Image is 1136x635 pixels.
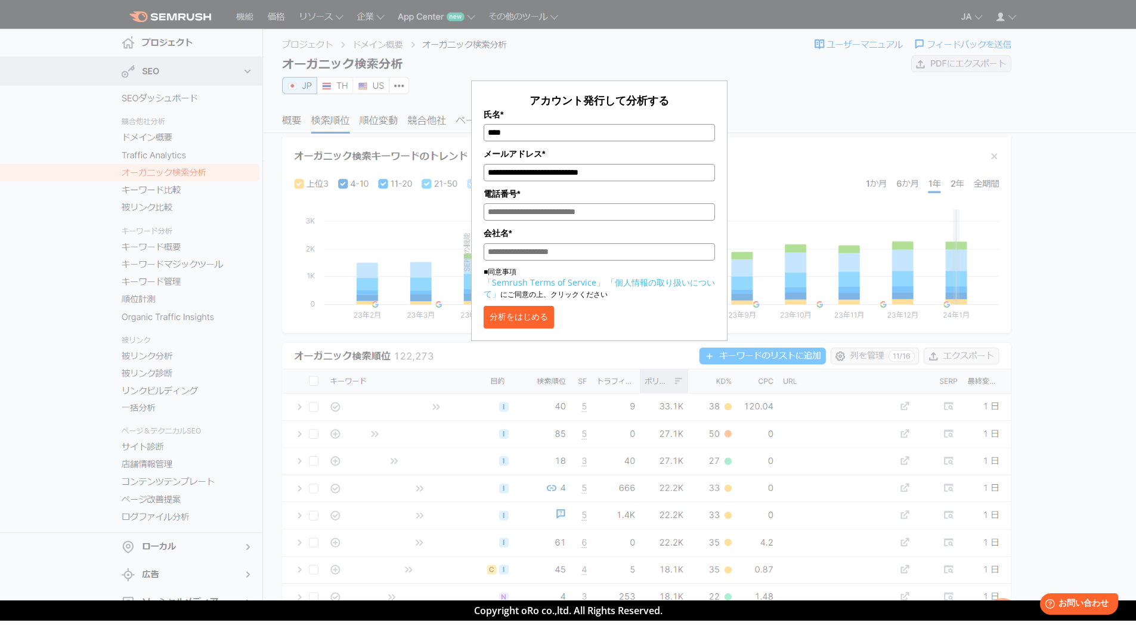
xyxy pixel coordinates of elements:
[484,187,715,200] label: 電話番号*
[484,306,554,329] button: 分析をはじめる
[530,93,669,107] span: アカウント発行して分析する
[484,147,715,160] label: メールアドレス*
[474,604,663,617] span: Copyright oRo co.,ltd. All Rights Reserved.
[484,267,715,300] p: ■同意事項 にご同意の上、クリックください
[484,277,605,288] a: 「Semrush Terms of Service」
[484,277,715,299] a: 「個人情報の取り扱いについて」
[1030,588,1123,622] iframe: Help widget launcher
